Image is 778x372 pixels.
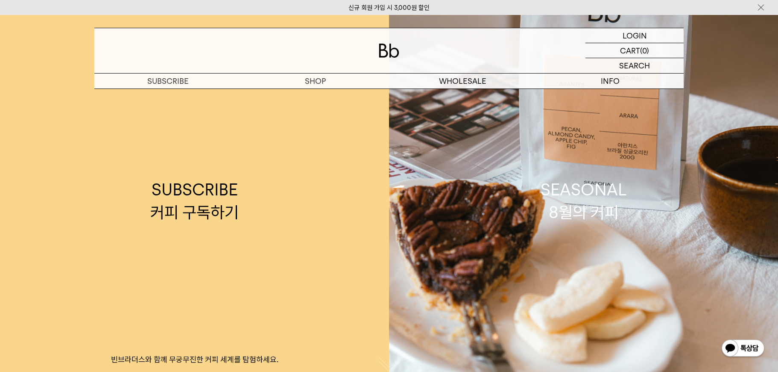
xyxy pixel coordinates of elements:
[536,74,684,89] p: INFO
[348,4,430,12] a: 신규 회원 가입 시 3,000원 할인
[640,43,649,58] p: (0)
[541,178,627,224] div: SEASONAL 8월의 커피
[150,178,239,224] div: SUBSCRIBE 커피 구독하기
[620,43,640,58] p: CART
[585,43,684,58] a: CART (0)
[379,44,399,58] img: 로고
[721,339,765,359] img: 카카오톡 채널 1:1 채팅 버튼
[389,74,536,89] p: WHOLESALE
[623,28,647,43] p: LOGIN
[242,74,389,89] a: SHOP
[94,74,242,89] a: SUBSCRIBE
[619,58,650,73] p: SEARCH
[585,28,684,43] a: LOGIN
